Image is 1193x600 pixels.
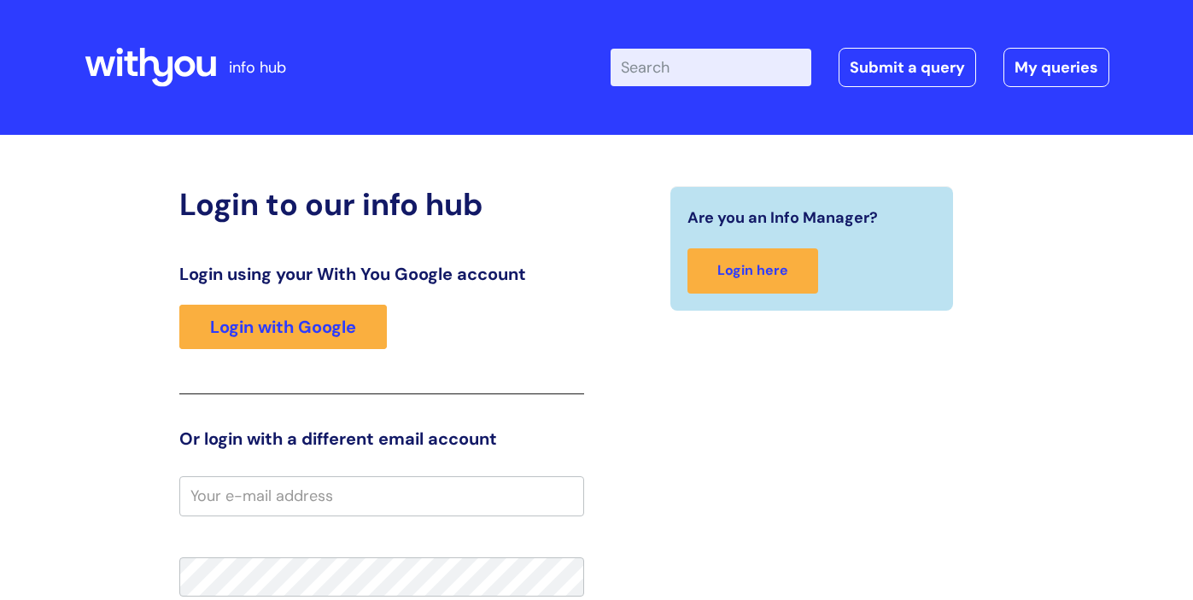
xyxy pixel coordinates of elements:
[179,186,584,223] h2: Login to our info hub
[179,264,584,284] h3: Login using your With You Google account
[179,305,387,349] a: Login with Google
[179,476,584,516] input: Your e-mail address
[611,49,811,86] input: Search
[687,204,878,231] span: Are you an Info Manager?
[229,54,286,81] p: info hub
[839,48,976,87] a: Submit a query
[1003,48,1109,87] a: My queries
[687,248,818,294] a: Login here
[179,428,584,449] h3: Or login with a different email account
